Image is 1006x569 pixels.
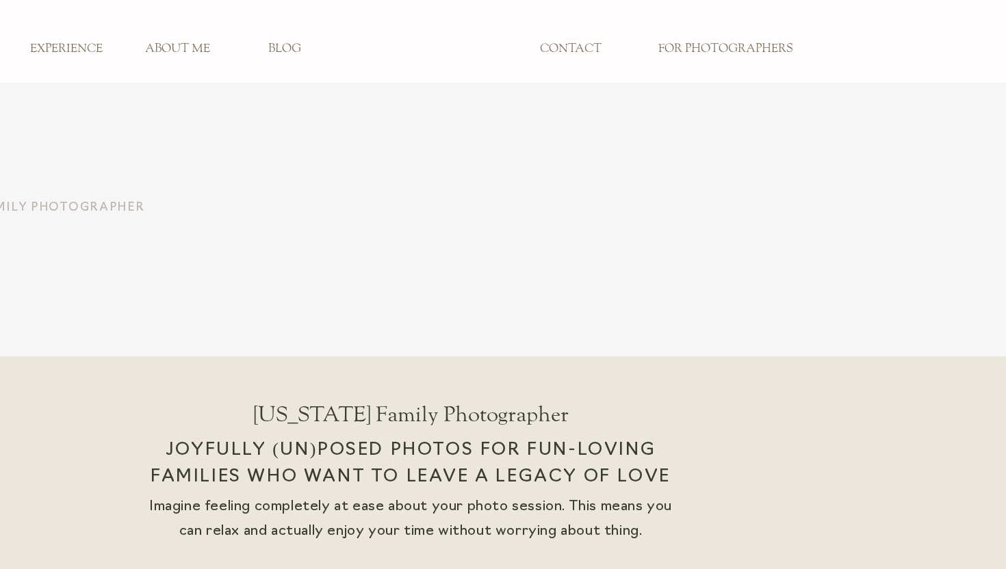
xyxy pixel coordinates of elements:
h2: joyfully (un)posed photos for fun-loving families who want to leave a legacy of love [130,437,691,512]
a: CONTACT [526,42,616,57]
a: EXPERIENCE [21,42,112,57]
h1: [US_STATE] Family Photographer [163,401,659,442]
a: ABOUT ME [132,42,222,57]
a: BLOG [240,42,330,57]
a: FOR PHOTOGRAPHERS [648,42,802,57]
